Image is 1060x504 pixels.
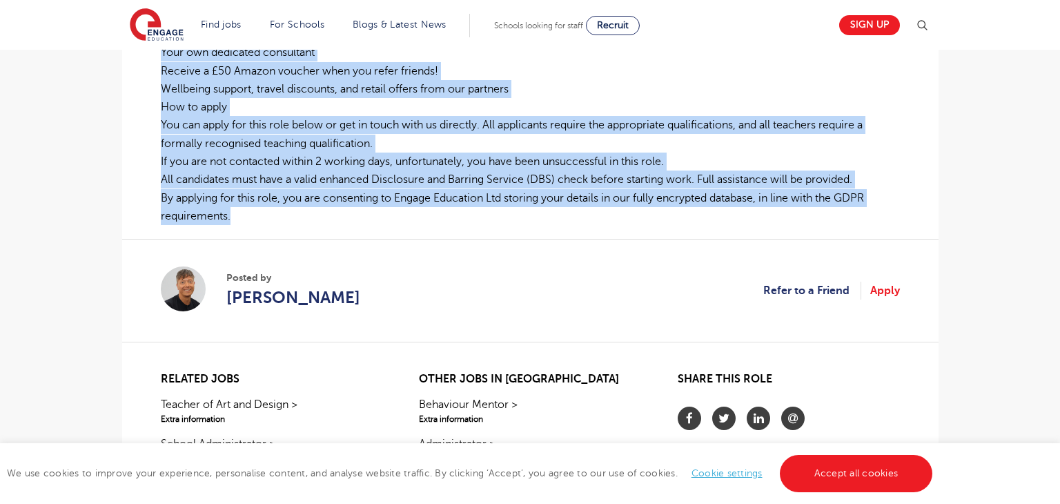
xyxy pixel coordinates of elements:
span: Schools looking for staff [494,21,583,30]
span: Extra information [419,413,640,425]
a: Administrator >Extra information [419,436,640,465]
a: Find jobs [201,19,242,30]
a: Refer to a Friend [763,282,861,300]
span: Recruit [597,20,629,30]
span: Posted by [226,271,360,285]
a: Apply [870,282,900,300]
a: School Administrator >Extra information [161,436,382,465]
a: Teacher of Art and Design >Extra information [161,396,382,425]
a: Blogs & Latest News [353,19,446,30]
span: Extra information [161,413,382,425]
a: Sign up [839,15,900,35]
a: Cookie settings [691,468,763,478]
a: Recruit [586,16,640,35]
a: Behaviour Mentor >Extra information [419,396,640,425]
h2: Other jobs in [GEOGRAPHIC_DATA] [419,373,640,386]
h2: Share this role [678,373,899,393]
h2: Related jobs [161,373,382,386]
a: [PERSON_NAME] [226,285,360,310]
a: For Schools [270,19,324,30]
span: We use cookies to improve your experience, personalise content, and analyse website traffic. By c... [7,468,936,478]
a: Accept all cookies [780,455,933,492]
img: Engage Education [130,8,184,43]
